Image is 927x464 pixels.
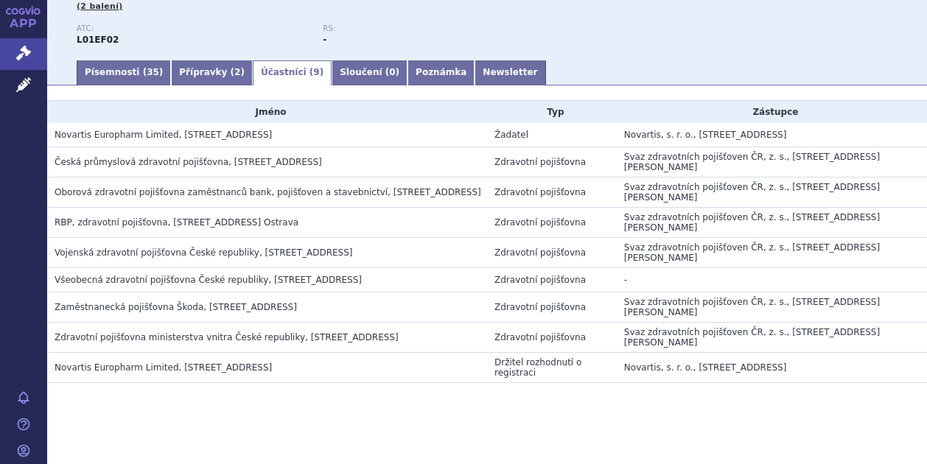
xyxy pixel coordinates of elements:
a: Přípravky (2) [171,60,253,85]
span: Česká průmyslová zdravotní pojišťovna, Jeremenkova 161/11, Ostrava - Vítkovice [55,157,322,167]
span: 35 [147,67,159,77]
p: RS: [323,24,554,33]
span: Zaměstnanecká pojišťovna Škoda, Husova 302, Mladá Boleslav [55,302,297,312]
span: Novartis Europharm Limited, Vista Building, Elm Park, Merrion Road, Dublin 4, IE [55,130,272,140]
span: Svaz zdravotních pojišťoven ČR, z. s., [STREET_ADDRESS][PERSON_NAME] [624,327,880,348]
th: Jméno [47,101,487,123]
strong: RIBOCIKLIB [77,35,119,45]
span: Novartis, s. r. o., [STREET_ADDRESS] [624,130,787,140]
p: ATC: [77,24,308,33]
span: Zdravotní pojišťovna ministerstva vnitra České republiky, Vinohradská 2577/178, Praha 3 - Vinohra... [55,332,399,342]
span: 9 [313,67,319,77]
span: 2 [234,67,240,77]
span: (2 balení) [77,1,123,11]
span: - [624,275,627,285]
span: Svaz zdravotních pojišťoven ČR, z. s., [STREET_ADDRESS][PERSON_NAME] [624,212,880,233]
span: Zdravotní pojišťovna [494,247,586,258]
span: Svaz zdravotních pojišťoven ČR, z. s., [STREET_ADDRESS][PERSON_NAME] [624,152,880,172]
span: Zdravotní pojišťovna [494,302,586,312]
span: Vojenská zdravotní pojišťovna České republiky, Drahobejlova 1404/4, Praha 9 [55,247,353,258]
a: Poznámka [407,60,475,85]
span: RBP, zdravotní pojišťovna, Michálkovická 967/108, Slezská Ostrava [55,217,298,228]
strong: - [323,35,326,45]
span: Zdravotní pojišťovna [494,157,586,167]
span: Všeobecná zdravotní pojišťovna České republiky, Orlická 2020/4, Praha 3 [55,275,362,285]
a: Sloučení (0) [332,60,407,85]
span: Zdravotní pojišťovna [494,275,586,285]
span: Svaz zdravotních pojišťoven ČR, z. s., [STREET_ADDRESS][PERSON_NAME] [624,242,880,263]
span: Svaz zdravotních pojišťoven ČR, z. s., [STREET_ADDRESS][PERSON_NAME] [624,182,880,203]
span: Žadatel [494,130,528,140]
span: Novartis Europharm Limited, Vista Building, Elm Park, Merrion Road, Dublin 4, IE [55,362,272,373]
span: Novartis, s. r. o., [STREET_ADDRESS] [624,362,787,373]
th: Typ [487,101,617,123]
span: Držitel rozhodnutí o registraci [494,357,581,378]
a: Účastníci (9) [253,60,332,85]
th: Zástupce [617,101,927,123]
span: Zdravotní pojišťovna [494,332,586,342]
span: Zdravotní pojišťovna [494,187,586,197]
span: Svaz zdravotních pojišťoven ČR, z. s., [STREET_ADDRESS][PERSON_NAME] [624,297,880,317]
a: Newsletter [475,60,545,85]
span: Zdravotní pojišťovna [494,217,586,228]
span: 0 [389,67,395,77]
span: Oborová zdravotní pojišťovna zaměstnanců bank, pojišťoven a stavebnictví, Roškotova 1225/1, Praha 4 [55,187,481,197]
a: Písemnosti (35) [77,60,171,85]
